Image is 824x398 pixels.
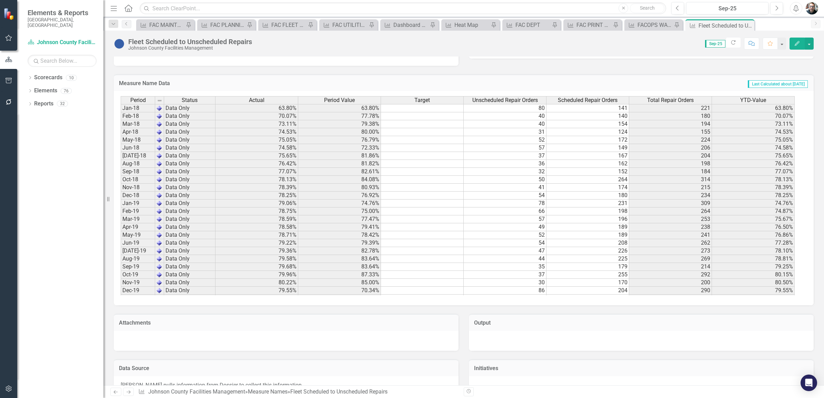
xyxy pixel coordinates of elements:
[712,255,795,263] td: 78.81%
[121,128,155,136] td: Apr-18
[558,97,617,103] span: Scheduled Repair Orders
[546,287,629,295] td: 204
[298,279,381,287] td: 85.00%
[546,200,629,207] td: 231
[164,239,215,247] td: Data Only
[806,2,818,14] img: John Beaudoin
[629,176,712,184] td: 314
[298,120,381,128] td: 79.38%
[164,271,215,279] td: Data Only
[164,279,215,287] td: Data Only
[215,247,298,255] td: 79.36%
[464,239,546,247] td: 54
[414,97,430,103] span: Target
[121,136,155,144] td: May-18
[740,97,766,103] span: YTD-Value
[546,144,629,152] td: 149
[464,287,546,295] td: 86
[464,295,546,303] td: 130
[576,21,611,29] div: FAC PRINT SHOP
[748,80,808,88] span: Last Calculated about [DATE]
[157,201,162,206] img: AiWcYj9IZXgAAAAASUVORK5CYII=
[298,160,381,168] td: 81.82%
[215,176,298,184] td: 78.13%
[157,121,162,127] img: AiWcYj9IZXgAAAAASUVORK5CYII=
[138,388,459,396] div: » »
[464,207,546,215] td: 66
[28,9,97,17] span: Elements & Reports
[28,55,97,67] input: Search Below...
[215,120,298,128] td: 73.11%
[119,320,453,326] h3: Attachments
[298,192,381,200] td: 76.92%
[546,215,629,223] td: 196
[157,208,162,214] img: AiWcYj9IZXgAAAAASUVORK5CYII=
[629,223,712,231] td: 238
[298,215,381,223] td: 77.47%
[215,160,298,168] td: 76.42%
[298,104,381,112] td: 63.80%
[157,216,162,222] img: AiWcYj9IZXgAAAAASUVORK5CYII=
[712,223,795,231] td: 76.50%
[164,200,215,207] td: Data Only
[689,4,766,13] div: Sep-25
[464,231,546,239] td: 52
[712,215,795,223] td: 75.67%
[629,104,712,112] td: 221
[215,168,298,176] td: 77.07%
[629,207,712,215] td: 264
[629,231,712,239] td: 241
[629,271,712,279] td: 292
[546,295,629,303] td: 251
[298,128,381,136] td: 80.00%
[121,112,155,120] td: Feb-18
[546,207,629,215] td: 198
[260,21,306,29] a: FAC FLEET SERVICES
[546,176,629,184] td: 264
[290,388,388,395] div: Fleet Scheduled to Unscheduled Repairs
[164,263,215,271] td: Data Only
[565,21,611,29] a: FAC PRINT SHOP
[157,98,162,103] img: 8DAGhfEEPCf229AAAAAElFTkSuQmCC
[626,21,672,29] a: FACOPS WAREHOUSE AND COURIER
[321,21,367,29] a: FAC UTILITIES / ENERGY MANAGEMENT
[629,287,712,295] td: 290
[546,128,629,136] td: 124
[215,200,298,207] td: 79.06%
[157,272,162,277] img: AiWcYj9IZXgAAAAASUVORK5CYII=
[215,271,298,279] td: 79.96%
[629,295,712,303] td: 381
[546,247,629,255] td: 226
[121,382,303,388] span: [PERSON_NAME] pulls information from Dossier to collect this information.
[712,239,795,247] td: 77.28%
[712,287,795,295] td: 79.55%
[464,120,546,128] td: 40
[705,40,725,48] span: Sep-25
[712,160,795,168] td: 76.42%
[298,152,381,160] td: 81.86%
[119,80,434,86] h3: Measure Name Data
[504,21,550,29] a: FAC DEPT
[464,279,546,287] td: 30
[546,160,629,168] td: 162
[298,287,381,295] td: 70.34%
[546,239,629,247] td: 208
[393,21,428,29] div: Dashboard of Key Performance Indicators Annual for Budget 2026
[149,21,184,29] div: FAC MAINTENANCE
[629,215,712,223] td: 253
[712,128,795,136] td: 74.53%
[298,247,381,255] td: 82.78%
[128,45,252,51] div: Johnson County Facilities Management
[210,21,245,29] div: FAC PLANNING DESIGN & CONSTRUCTION
[298,176,381,184] td: 84.08%
[712,144,795,152] td: 74.58%
[121,223,155,231] td: Apr-19
[712,120,795,128] td: 73.11%
[546,263,629,271] td: 179
[215,287,298,295] td: 79.55%
[164,207,215,215] td: Data Only
[157,256,162,262] img: AiWcYj9IZXgAAAAASUVORK5CYII=
[546,279,629,287] td: 170
[182,97,198,103] span: Status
